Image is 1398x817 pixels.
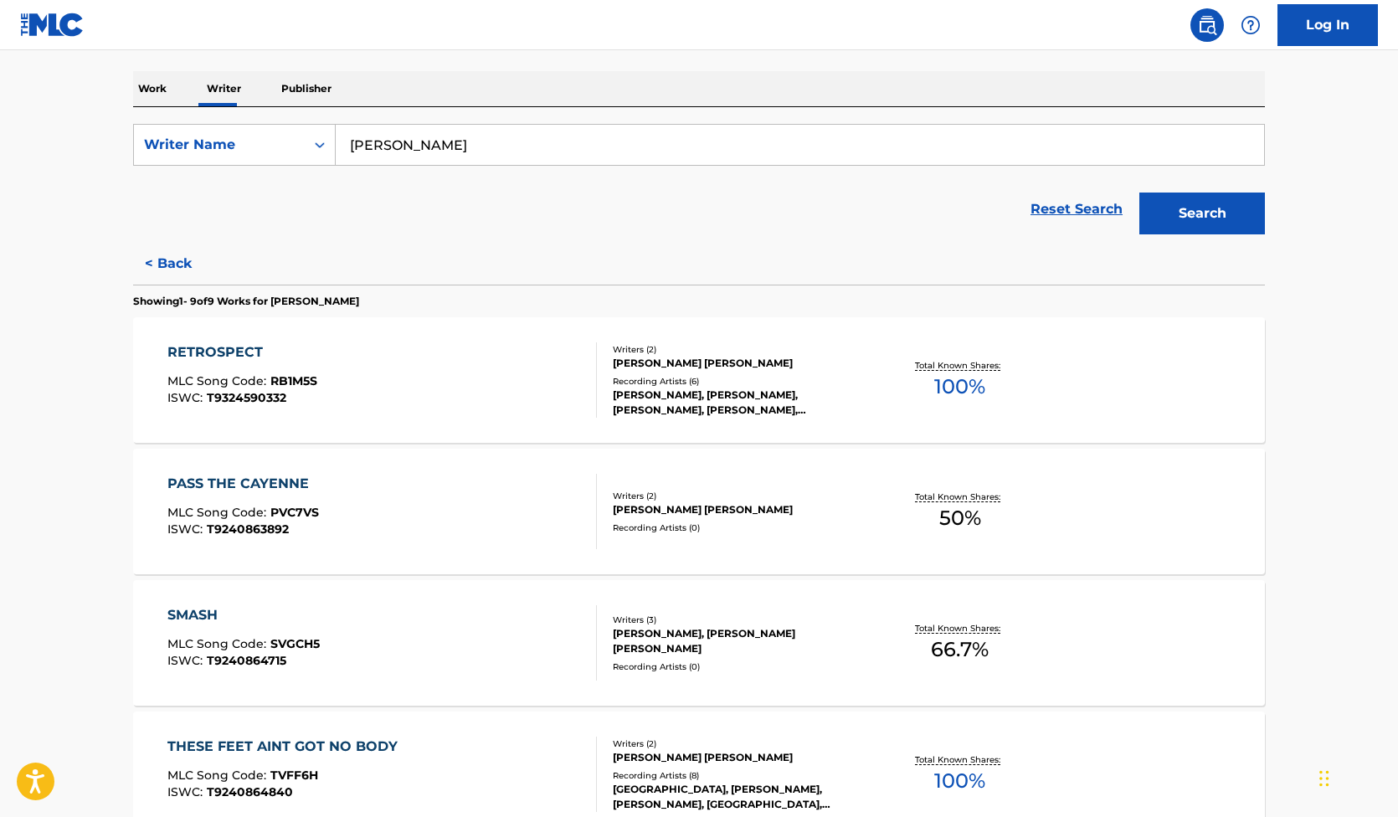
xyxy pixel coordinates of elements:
[207,653,286,668] span: T9240864715
[934,372,985,402] span: 100 %
[133,294,359,309] p: Showing 1 - 9 of 9 Works for [PERSON_NAME]
[613,388,866,418] div: [PERSON_NAME], [PERSON_NAME], [PERSON_NAME], [PERSON_NAME], [PERSON_NAME]
[167,653,207,668] span: ISWC :
[613,502,866,517] div: [PERSON_NAME] [PERSON_NAME]
[1234,8,1267,42] div: Help
[167,505,270,520] span: MLC Song Code :
[20,13,85,37] img: MLC Logo
[613,750,866,765] div: [PERSON_NAME] [PERSON_NAME]
[133,449,1265,574] a: PASS THE CAYENNEMLC Song Code:PVC7VSISWC:T9240863892Writers (2)[PERSON_NAME] [PERSON_NAME]Recordi...
[167,636,270,651] span: MLC Song Code :
[613,375,866,388] div: Recording Artists ( 6 )
[613,737,866,750] div: Writers ( 2 )
[167,737,406,757] div: THESE FEET AINT GOT NO BODY
[133,124,1265,243] form: Search Form
[167,390,207,405] span: ISWC :
[613,782,866,812] div: [GEOGRAPHIC_DATA], [PERSON_NAME], [PERSON_NAME], [GEOGRAPHIC_DATA], [GEOGRAPHIC_DATA], [GEOGRAPHI...
[270,636,320,651] span: SVGCH5
[1319,753,1329,804] div: Drag
[167,474,319,494] div: PASS THE CAYENNE
[915,753,1005,766] p: Total Known Shares:
[167,784,207,799] span: ISWC :
[167,768,270,783] span: MLC Song Code :
[1190,8,1224,42] a: Public Search
[613,614,866,626] div: Writers ( 3 )
[207,522,289,537] span: T9240863892
[167,342,317,362] div: RETROSPECT
[1197,15,1217,35] img: search
[939,503,981,533] span: 50 %
[167,522,207,537] span: ISWC :
[1241,15,1261,35] img: help
[915,622,1005,635] p: Total Known Shares:
[167,605,320,625] div: SMASH
[934,766,985,796] span: 100 %
[276,71,337,106] p: Publisher
[207,784,293,799] span: T9240864840
[133,243,234,285] button: < Back
[167,373,270,388] span: MLC Song Code :
[915,359,1005,372] p: Total Known Shares:
[133,71,172,106] p: Work
[613,490,866,502] div: Writers ( 2 )
[202,71,246,106] p: Writer
[270,505,319,520] span: PVC7VS
[613,522,866,534] div: Recording Artists ( 0 )
[133,317,1265,443] a: RETROSPECTMLC Song Code:RB1M5SISWC:T9324590332Writers (2)[PERSON_NAME] [PERSON_NAME]Recording Art...
[613,343,866,356] div: Writers ( 2 )
[915,491,1005,503] p: Total Known Shares:
[1139,193,1265,234] button: Search
[207,390,286,405] span: T9324590332
[270,373,317,388] span: RB1M5S
[613,660,866,673] div: Recording Artists ( 0 )
[270,768,318,783] span: TVFF6H
[1314,737,1398,817] iframe: Chat Widget
[144,135,295,155] div: Writer Name
[613,626,866,656] div: [PERSON_NAME], [PERSON_NAME] [PERSON_NAME]
[1022,191,1131,228] a: Reset Search
[1277,4,1378,46] a: Log In
[613,356,866,371] div: [PERSON_NAME] [PERSON_NAME]
[133,580,1265,706] a: SMASHMLC Song Code:SVGCH5ISWC:T9240864715Writers (3)[PERSON_NAME], [PERSON_NAME] [PERSON_NAME]Rec...
[613,769,866,782] div: Recording Artists ( 8 )
[931,635,989,665] span: 66.7 %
